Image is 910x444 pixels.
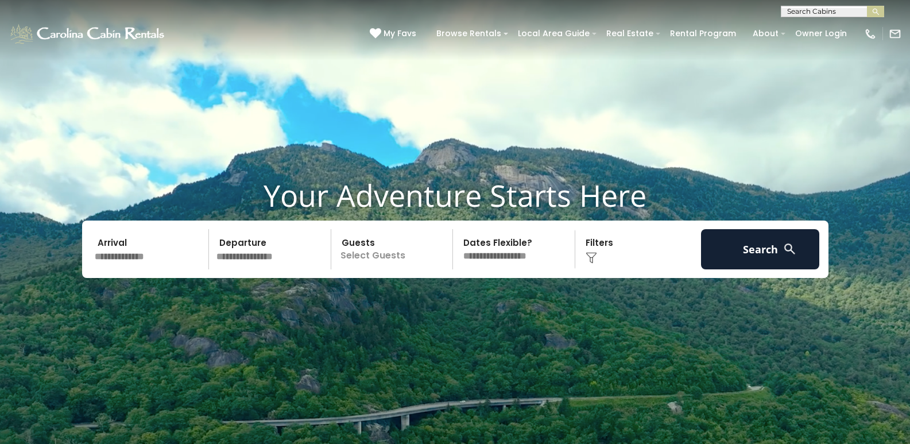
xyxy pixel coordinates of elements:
[586,252,597,264] img: filter--v1.png
[370,28,419,40] a: My Favs
[384,28,416,40] span: My Favs
[783,242,797,256] img: search-regular-white.png
[664,25,742,43] a: Rental Program
[9,177,901,213] h1: Your Adventure Starts Here
[601,25,659,43] a: Real Estate
[889,28,901,40] img: mail-regular-white.png
[864,28,877,40] img: phone-regular-white.png
[701,229,820,269] button: Search
[431,25,507,43] a: Browse Rentals
[512,25,595,43] a: Local Area Guide
[335,229,453,269] p: Select Guests
[747,25,784,43] a: About
[9,22,168,45] img: White-1-1-2.png
[789,25,853,43] a: Owner Login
